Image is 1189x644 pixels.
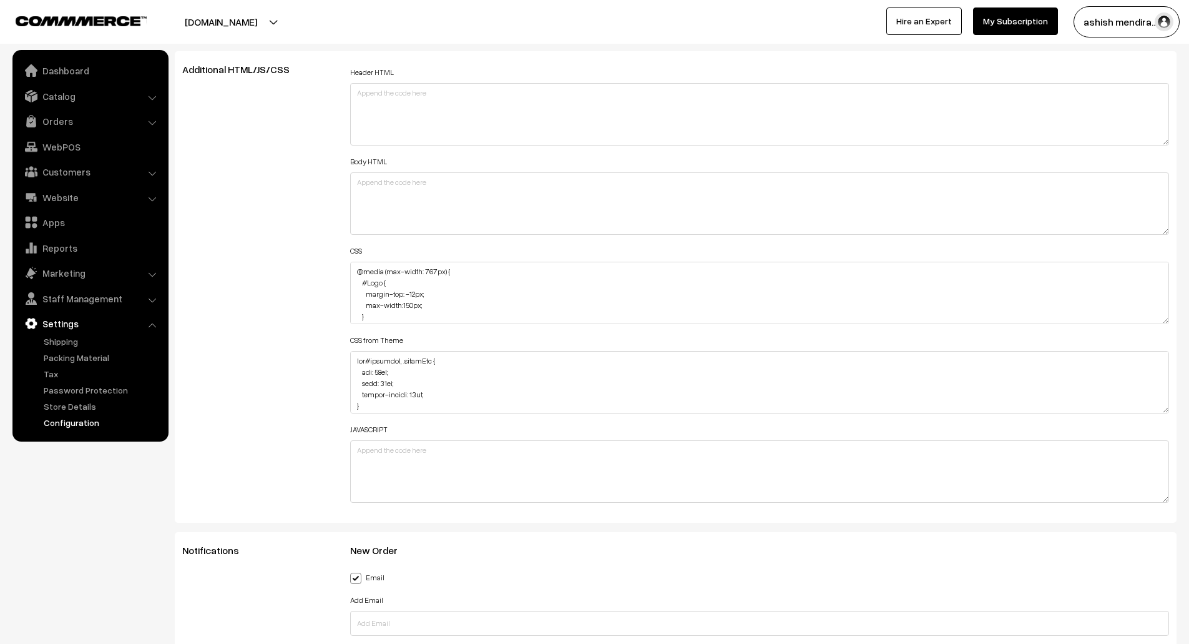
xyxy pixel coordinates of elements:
textarea: lor#ipsumdol, .sitamEtc { adi: 58el; sedd: 31ei; tempor-incidi: 13ut; } l#etdolorEmagn { aliqua-e... [350,351,1170,414]
a: Website [16,186,164,209]
label: Body HTML [350,156,387,167]
a: Reports [16,237,164,259]
a: Store Details [41,400,164,413]
button: [DOMAIN_NAME] [141,6,301,37]
a: Marketing [16,262,164,284]
a: Hire an Expert [886,7,962,35]
a: Shipping [41,335,164,348]
label: Email [350,570,384,583]
a: Apps [16,211,164,234]
label: CSS from Theme [350,335,403,346]
input: Add Email [350,611,1170,636]
span: New Order [350,544,413,557]
img: user [1155,12,1173,31]
img: COMMMERCE [16,16,147,26]
label: Add Email [350,595,383,606]
label: JAVASCRIPT [350,424,388,435]
label: CSS [350,245,362,257]
a: Staff Management [16,287,164,310]
textarea: @media (max-width: 767px) { #Logo { margin-top: -12px; max-width:150px; } } .cList img.categoryLi... [350,262,1170,324]
a: Customers [16,161,164,183]
a: Catalog [16,85,164,107]
a: Tax [41,367,164,380]
a: COMMMERCE [16,12,125,27]
a: Packing Material [41,351,164,364]
span: Notifications [182,544,254,557]
a: My Subscription [973,7,1058,35]
a: Password Protection [41,384,164,397]
button: ashish mendira… [1074,6,1180,37]
label: Header HTML [350,67,394,78]
a: Settings [16,312,164,335]
a: WebPOS [16,136,164,158]
a: Configuration [41,416,164,429]
a: Orders [16,110,164,132]
span: Additional HTML/JS/CSS [182,63,305,76]
a: Dashboard [16,59,164,82]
